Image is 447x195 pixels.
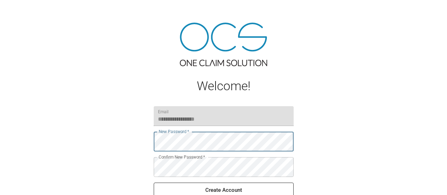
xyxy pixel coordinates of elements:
img: ocs-logo-white-transparent.png [8,4,37,18]
img: ocs-logo-tra.png [180,23,267,66]
label: Confirm New Password [159,154,205,160]
label: New Password [159,128,189,134]
h1: Welcome! [154,79,294,93]
label: Email [158,109,169,115]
